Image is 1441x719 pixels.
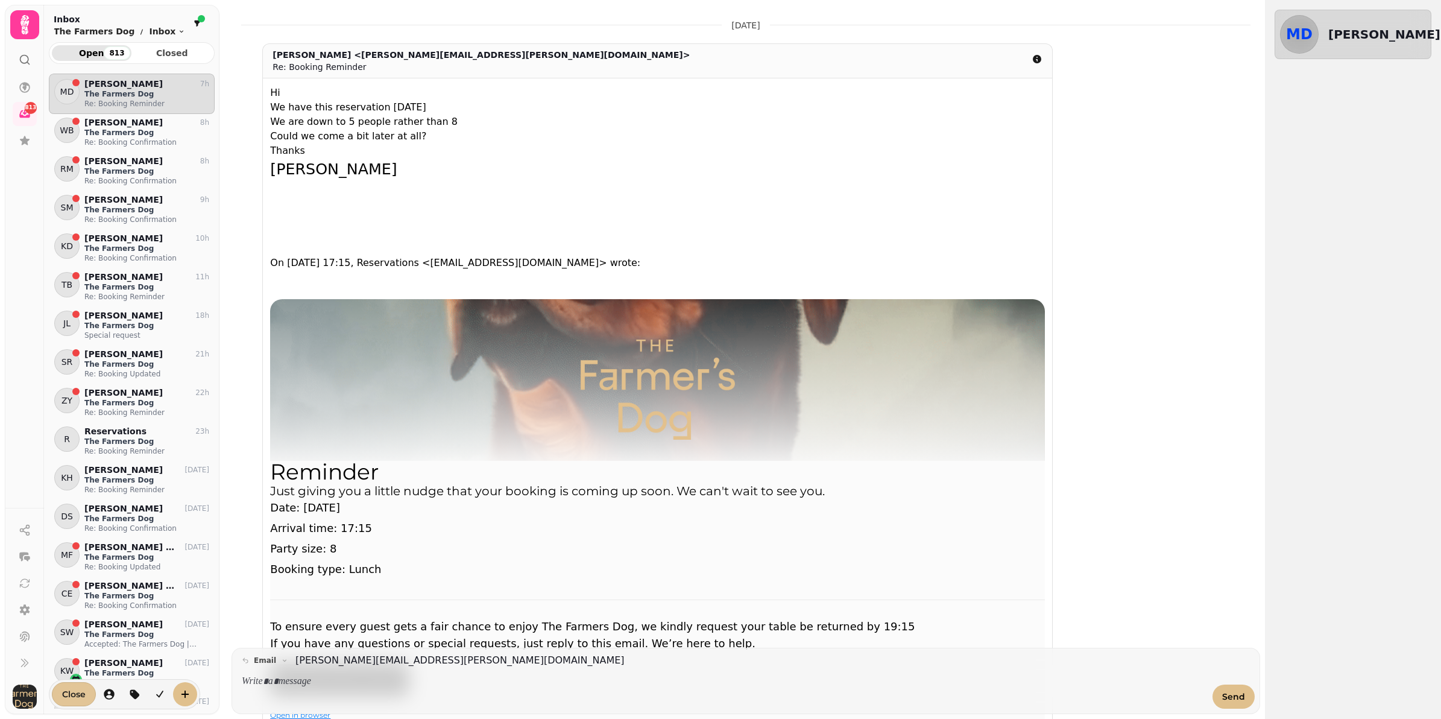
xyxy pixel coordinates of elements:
[84,591,209,601] p: The Farmers Dog
[84,639,209,649] p: Accepted: The Farmers Dog | Booking for [PERSON_NAME] @ [DATE] 11:15am - 1:30pm (BST) ([EMAIL_ADD...
[273,49,690,61] div: [PERSON_NAME] <[PERSON_NAME][EMAIL_ADDRESS][PERSON_NAME][DOMAIN_NAME]>
[173,682,197,706] button: create-convo
[84,630,209,639] p: The Farmers Dog
[54,13,185,25] h2: Inbox
[13,102,37,126] a: 813
[61,279,72,291] span: TB
[84,138,209,147] p: Re: Booking Confirmation
[195,349,209,359] p: 21h
[84,398,209,408] p: The Farmers Dog
[60,124,74,136] span: WB
[1328,26,1440,43] h2: [PERSON_NAME]
[270,100,1045,115] div: We have this reservation [DATE]
[84,176,209,186] p: Re: Booking Confirmation
[270,635,1045,652] p: If you have any questions or special requests, just reply to this email. We’re here to help.
[84,504,163,514] p: [PERSON_NAME]
[61,510,73,522] span: DS
[190,16,204,31] button: filter
[84,437,209,446] p: The Farmers Dog
[84,349,163,359] p: [PERSON_NAME]
[270,618,1045,635] p: To ensure every guest gets a fair chance to enjoy The Farmers Dog, we kindly request your table b...
[84,166,209,176] p: The Farmers Dog
[84,272,163,282] p: [PERSON_NAME]
[1222,692,1245,701] span: Send
[13,685,37,709] img: User avatar
[273,61,690,73] div: Re: Booking Reminder
[270,540,1045,557] p: Party size: 8
[84,292,209,302] p: Re: Booking Reminder
[184,658,209,668] p: [DATE]
[52,45,131,61] button: Open813
[184,619,209,629] p: [DATE]
[84,359,209,369] p: The Farmers Dog
[84,408,209,417] p: Re: Booking Reminder
[200,156,209,166] p: 8h
[200,79,209,89] p: 7h
[270,461,1045,483] h2: Reminder
[84,524,209,533] p: Re: Booking Confirmation
[195,426,209,436] p: 23h
[195,233,209,243] p: 10h
[270,561,1045,578] p: Booking type: Lunch
[84,542,178,553] p: [PERSON_NAME] FAMILY EMAIL
[1212,685,1255,709] button: Send
[195,311,209,320] p: 18h
[60,86,74,98] span: MD
[84,79,163,89] p: [PERSON_NAME]
[54,25,185,37] nav: breadcrumb
[184,504,209,513] p: [DATE]
[200,195,209,204] p: 9h
[184,581,209,591] p: [DATE]
[149,25,185,37] button: Inbox
[84,253,209,263] p: Re: Booking Confirmation
[84,426,147,437] p: Reservations
[731,19,760,31] p: [DATE]
[61,549,73,561] span: MF
[84,118,163,128] p: [PERSON_NAME]
[60,626,74,638] span: SW
[270,499,1045,516] p: Date: [DATE]
[61,588,73,600] span: CE
[84,619,163,630] p: [PERSON_NAME]
[84,475,209,485] p: The Farmers Dog
[84,465,163,475] p: [PERSON_NAME]
[84,156,163,166] p: [PERSON_NAME]
[61,240,73,252] span: KD
[52,682,96,706] button: Close
[60,163,74,175] span: RM
[84,311,163,321] p: [PERSON_NAME]
[84,205,209,215] p: The Farmers Dog
[84,388,163,398] p: [PERSON_NAME]
[270,115,1045,129] div: We are down to 5 people rather than 8
[1286,27,1313,42] span: MD
[84,514,209,524] p: The Farmers Dog
[84,321,209,331] p: The Farmers Dog
[142,49,203,57] span: Closed
[84,89,209,99] p: The Farmers Dog
[63,317,71,329] span: JL
[84,658,163,668] p: [PERSON_NAME]
[270,256,1045,285] blockquote: On [DATE] 17:15, Reservations <[EMAIL_ADDRESS][DOMAIN_NAME]> wrote:
[54,25,134,37] p: The Farmers Dog
[184,542,209,552] p: [DATE]
[84,678,209,688] p: booking message
[25,104,37,112] span: 813
[122,682,147,706] button: tag-thread
[84,562,209,572] p: Re: Booking Updated
[133,45,212,61] button: Closed
[84,233,163,244] p: [PERSON_NAME]
[84,195,163,205] p: [PERSON_NAME]
[84,99,209,109] p: Re: Booking Reminder
[60,665,74,677] span: KW
[195,388,209,398] p: 22h
[270,483,1045,499] h3: Just giving you a little nudge that your booking is coming up soon. We can't wait to see you.
[237,653,293,668] button: email
[64,433,70,445] span: R
[104,46,130,60] div: 813
[84,244,209,253] p: The Farmers Dog
[184,465,209,475] p: [DATE]
[84,331,209,340] p: Special request
[295,653,625,668] a: [PERSON_NAME][EMAIL_ADDRESS][PERSON_NAME][DOMAIN_NAME]
[200,118,209,127] p: 8h
[84,369,209,379] p: Re: Booking Updated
